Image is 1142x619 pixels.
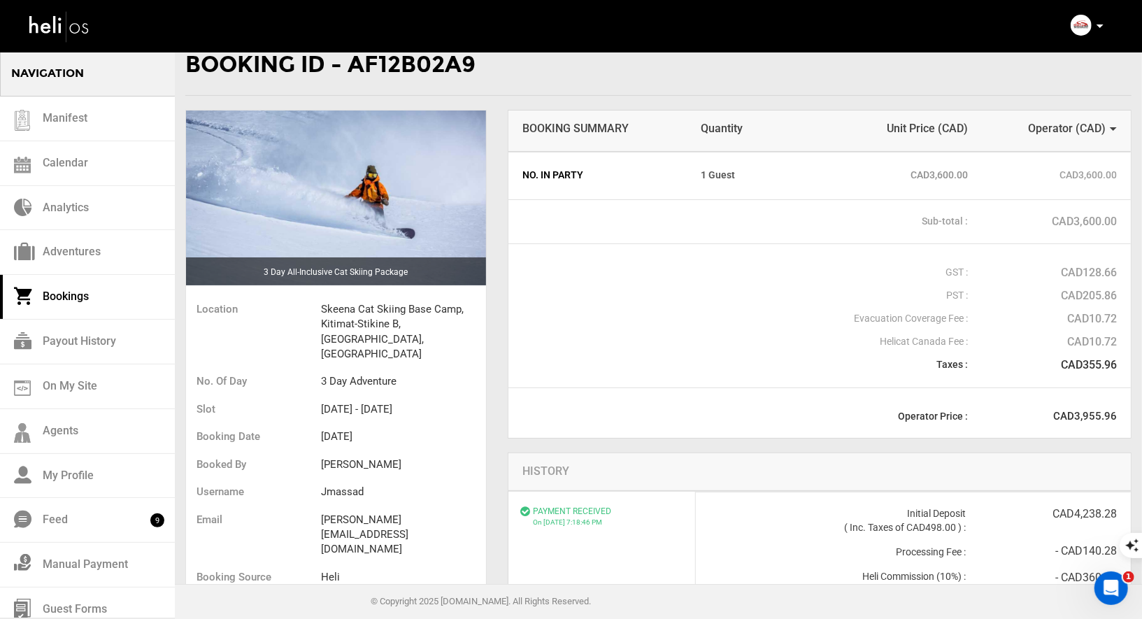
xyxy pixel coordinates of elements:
[533,506,681,527] div: PAYMENT RECEIVED
[321,368,486,395] li: 3 Day Adventure
[710,506,966,534] div: Initial Deposit ( Inc. Taxes of CAD498.00 ) :
[321,564,486,591] li: Heli
[321,478,486,506] li: jmassad
[966,506,1117,522] div: CAD4,238.28
[701,168,820,182] span: 1 Guest
[1071,15,1092,36] img: img_f63f189c3556185939f40ae13d6fd395.png
[14,157,31,173] img: calendar.svg
[321,296,486,369] li: Skeena Cat Skiing Base Camp, Kitimat-Stikine B, BC, Canada
[969,357,1118,373] div: CAD355.96
[969,265,1118,281] div: CAD128.66
[28,8,91,45] img: heli-logo
[1080,122,1101,135] span: CAD
[12,110,33,131] img: guest-list.svg
[522,121,701,137] div: Booking Summary
[186,564,321,591] li: Booking Source
[522,311,969,325] div: Evacuation Coverage Fee :
[14,380,31,396] img: on_my_site.svg
[1094,571,1128,605] iframe: Intercom live chat
[186,296,321,323] li: Location
[186,111,486,285] img: images
[522,214,969,228] div: Sub-total :
[710,569,966,583] div: Heli Commission (10%) :
[701,121,820,137] div: Quantity
[186,478,321,506] li: Username
[969,288,1118,304] div: CAD205.86
[522,464,569,478] span: History
[321,396,486,423] li: [DATE] - [DATE]
[186,396,321,423] li: Slot
[969,168,1118,182] span: CAD3,600.00
[186,451,321,478] li: Booked By
[522,168,701,182] span: No. in Party
[150,513,164,527] span: 9
[14,423,31,443] img: agents-icon.svg
[522,409,969,423] div: Operator Price :
[321,451,486,478] li: [PERSON_NAME]
[321,506,486,564] li: [PERSON_NAME][EMAIL_ADDRESS][DOMAIN_NAME]
[820,121,969,137] span: Unit Price (CAD)
[522,288,969,302] div: PST :
[969,311,1118,327] div: CAD10.72
[185,35,1132,96] div: Booking ID - AF12B02A9
[186,423,321,450] li: Booking Date
[186,368,321,395] li: No. of Day
[969,334,1118,350] div: CAD10.72
[966,543,1117,560] div: - CAD140.28
[533,518,681,527] p: On [DATE] 7:18:46 PM
[321,423,486,450] li: [DATE]
[522,357,969,371] div: Taxes :
[966,570,1117,586] div: - CAD360.00
[522,334,969,348] div: Helicat Canada Fee :
[522,265,969,279] div: GST :
[969,409,1118,424] span: CAD3,955.96
[969,214,1118,230] div: CAD3,600.00
[820,168,969,182] span: CAD3,600.00
[1028,122,1106,135] span: Operator ( )
[710,545,966,559] div: Processing Fee :
[186,506,321,534] li: Email
[264,267,408,277] span: 3 Day All-inclusive Cat Skiing Package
